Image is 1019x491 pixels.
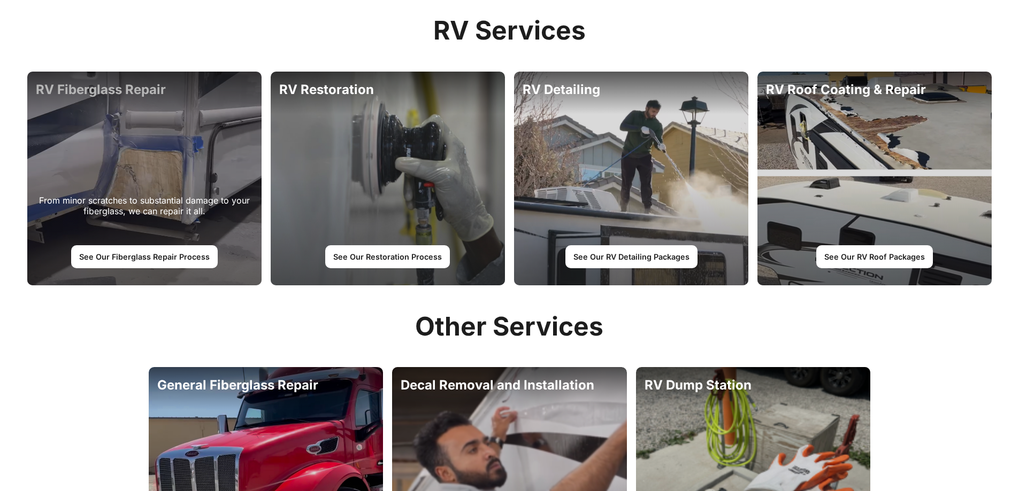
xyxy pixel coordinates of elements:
[325,245,450,268] a: See Our Restoration Process
[565,245,698,268] a: See Our RV Detailing Packages
[33,195,256,232] div: From minor scratches to substantial damage to your fiberglass, we can repair it all.
[433,15,586,46] h2: RV Services
[71,245,218,268] a: See Our Fiberglass Repair Process
[816,245,933,268] a: See Our RV Roof Packages
[140,311,878,342] h2: Other Services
